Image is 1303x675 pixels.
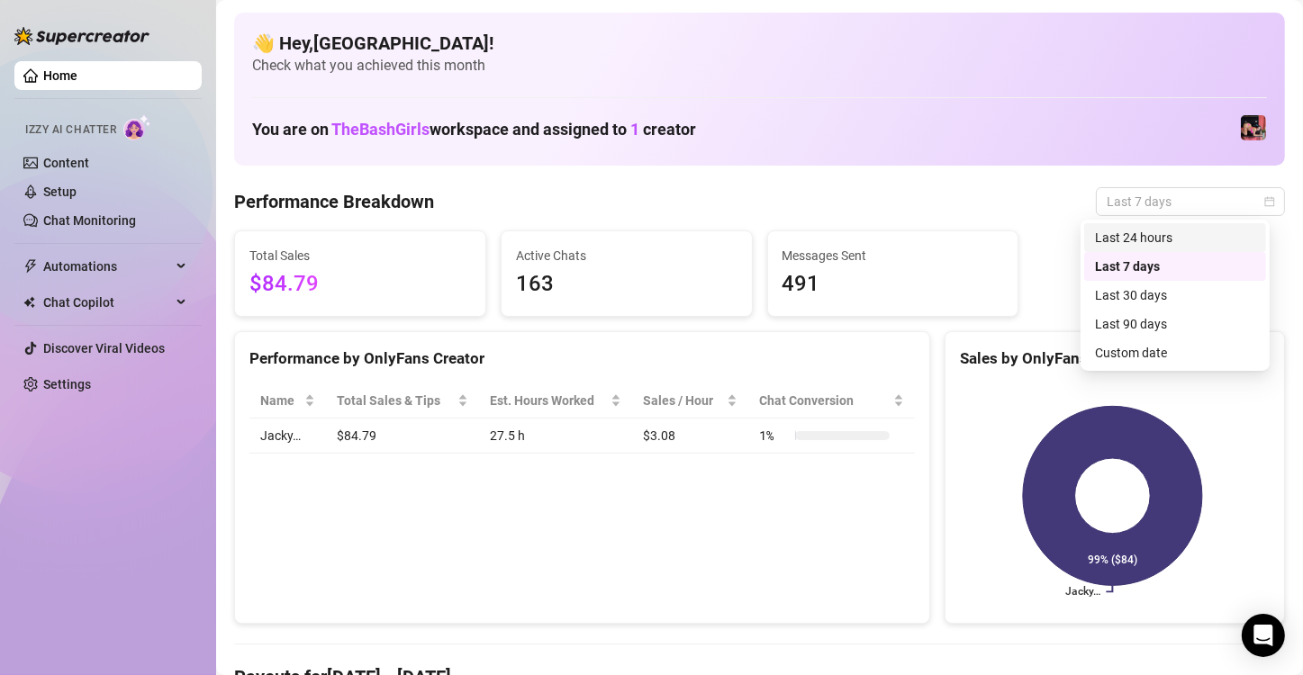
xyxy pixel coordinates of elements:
[249,246,471,265] span: Total Sales
[43,341,165,355] a: Discover Viral Videos
[1095,228,1255,247] div: Last 24 hours
[252,120,696,139] h1: You are on workspace and assigned to creator
[43,377,91,391] a: Settings
[23,296,35,309] img: Chat Copilot
[759,426,788,445] span: 1 %
[1095,314,1255,334] div: Last 90 days
[783,267,1004,301] span: 491
[25,121,116,139] span: Izzy AI Chatter
[1084,281,1266,310] div: Last 30 days
[43,213,136,228] a: Chat Monitoring
[1095,256,1255,276] div: Last 7 days
[632,383,748,418] th: Sales / Hour
[1084,252,1266,281] div: Last 7 days
[1084,310,1266,338] div: Last 90 days
[252,31,1267,56] h4: 👋 Hey, [GEOGRAPHIC_DATA] !
[337,391,453,410] span: Total Sales & Tips
[23,259,38,274] span: thunderbolt
[43,184,77,199] a: Setup
[759,391,890,410] span: Chat Conversion
[123,114,151,140] img: AI Chatter
[326,418,478,454] td: $84.79
[490,391,607,410] div: Est. Hours Worked
[1264,196,1275,207] span: calendar
[249,267,471,301] span: $84.79
[516,267,737,301] span: 163
[14,27,149,45] img: logo-BBDzfeDw.svg
[249,383,326,418] th: Name
[960,346,1270,371] div: Sales by OnlyFans Creator
[1095,343,1255,363] div: Custom date
[1242,614,1285,657] div: Open Intercom Messenger
[1107,188,1274,215] span: Last 7 days
[43,68,77,83] a: Home
[632,418,748,454] td: $3.08
[260,391,301,410] span: Name
[326,383,478,418] th: Total Sales & Tips
[1065,586,1100,598] text: Jacky…
[783,246,1004,265] span: Messages Sent
[1084,338,1266,367] div: Custom date
[249,418,326,454] td: Jacky…
[43,288,171,317] span: Chat Copilot
[234,189,434,214] h4: Performance Breakdown
[748,383,915,418] th: Chat Conversion
[331,120,430,139] span: TheBashGirls
[252,56,1267,76] span: Check what you achieved this month
[1241,115,1266,140] img: Jacky
[630,120,639,139] span: 1
[643,391,723,410] span: Sales / Hour
[1084,223,1266,252] div: Last 24 hours
[43,252,171,281] span: Automations
[516,246,737,265] span: Active Chats
[249,346,915,371] div: Performance by OnlyFans Creator
[479,418,632,454] td: 27.5 h
[43,156,89,170] a: Content
[1095,285,1255,305] div: Last 30 days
